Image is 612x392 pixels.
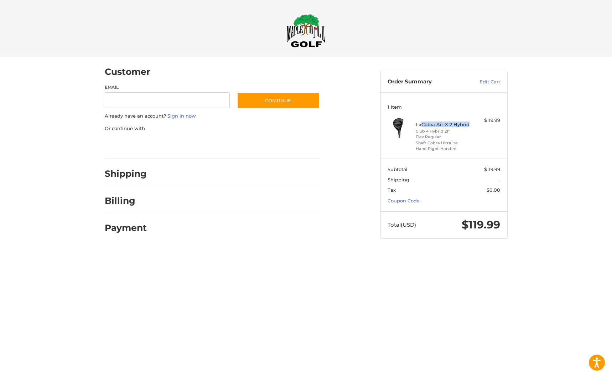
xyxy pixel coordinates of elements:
[237,92,320,109] button: Continue
[105,66,150,77] h2: Customer
[388,177,409,182] span: Shipping
[416,122,470,127] h4: 1 x Cobra Air-X 2 Hybrid
[416,134,470,140] li: Flex Regular
[484,166,500,172] span: $119.99
[416,128,470,134] li: Club 4 Hybrid 21°
[105,84,230,91] label: Email
[223,139,276,152] iframe: PayPal-venmo
[388,78,464,86] h3: Order Summary
[105,113,320,120] p: Already have an account?
[416,140,470,146] li: Shaft Cobra Ultralite
[416,146,470,152] li: Hand Right-Handed
[388,198,420,203] a: Coupon Code
[464,78,500,86] a: Edit Cart
[553,373,612,392] iframe: Google Customer Reviews
[388,104,500,110] h3: 1 Item
[388,221,416,228] span: Total (USD)
[167,113,196,119] a: Sign in now
[105,168,147,179] h2: Shipping
[105,195,146,206] h2: Billing
[462,218,500,231] span: $119.99
[163,139,216,152] iframe: PayPal-paylater
[286,14,326,47] img: Maple Hill Golf
[388,187,396,193] span: Tax
[105,222,147,233] h2: Payment
[487,187,500,193] span: $0.00
[388,166,408,172] span: Subtotal
[102,139,156,152] iframe: PayPal-paypal
[105,125,320,132] p: Or continue with
[497,177,500,182] span: --
[472,117,500,124] div: $119.99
